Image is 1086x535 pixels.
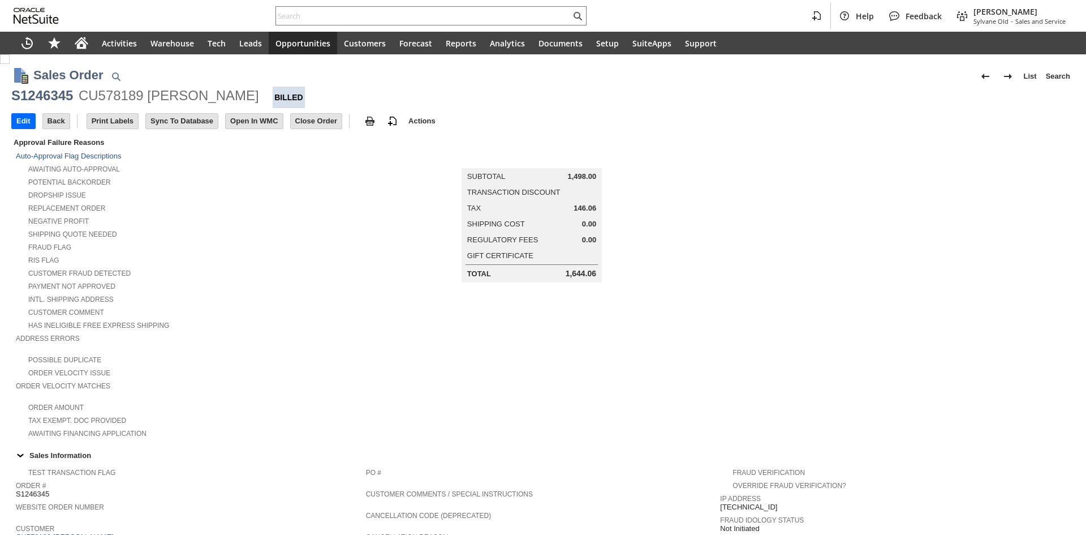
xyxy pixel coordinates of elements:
[366,469,381,477] a: PO #
[232,32,269,54] a: Leads
[678,32,723,54] a: Support
[87,114,138,129] input: Print Labels
[344,38,386,49] span: Customers
[337,32,393,54] a: Customers
[150,38,194,49] span: Warehouse
[48,36,61,50] svg: Shortcuts
[28,256,59,264] a: RIS flag
[979,70,992,83] img: Previous
[28,243,71,251] a: Fraud Flag
[28,417,126,425] a: Tax Exempt. Doc Provided
[532,32,589,54] a: Documents
[28,322,169,329] a: Has Ineligible Free Express Shipping
[366,490,533,498] a: Customer Comments / Special Instructions
[1019,67,1041,85] a: List
[11,448,1075,463] td: Sales Information
[28,404,84,412] a: Order Amount
[1011,17,1013,25] span: -
[14,8,59,24] svg: logo
[720,516,804,524] a: Fraud Idology Status
[273,87,305,108] div: Billed
[28,430,146,438] a: Awaiting Financing Application
[16,152,121,160] a: Auto-Approval Flag Descriptions
[239,38,262,49] span: Leads
[79,87,259,105] div: CU578189 [PERSON_NAME]
[28,217,89,225] a: Negative Profit
[1015,17,1066,25] span: Sales and Service
[16,482,46,490] a: Order #
[467,204,481,212] a: Tax
[95,32,144,54] a: Activities
[632,38,671,49] span: SuiteApps
[16,490,49,499] span: S1246345
[732,482,846,490] a: Override Fraud Verification?
[291,114,342,129] input: Close Order
[490,38,525,49] span: Analytics
[41,32,68,54] div: Shortcuts
[68,32,95,54] a: Home
[20,36,34,50] svg: Recent Records
[33,66,104,84] h1: Sales Order
[28,356,101,364] a: Possible Duplicate
[571,9,584,23] svg: Search
[366,512,492,520] a: Cancellation Code (deprecated)
[12,114,35,129] input: Edit
[16,335,80,343] a: Address Errors
[720,524,759,533] span: Not Initiated
[973,17,1009,25] span: Sylvane Old
[386,114,399,128] img: add-record.svg
[574,204,596,213] span: 146.06
[226,114,283,129] input: Open In WMC
[208,38,226,49] span: Tech
[28,369,110,377] a: Order Velocity Issue
[102,38,137,49] span: Activities
[16,382,110,390] a: Order Velocity Matches
[28,191,86,199] a: Dropship Issue
[582,236,596,245] span: 0.00
[393,32,439,54] a: Forecast
[275,38,330,49] span: Opportunities
[483,32,532,54] a: Analytics
[109,70,123,83] img: Quick Find
[11,448,1070,463] div: Sales Information
[566,269,597,279] span: 1,644.06
[43,114,70,129] input: Back
[720,495,761,503] a: IP Address
[973,6,1066,17] span: [PERSON_NAME]
[75,36,88,50] svg: Home
[626,32,678,54] a: SuiteApps
[28,204,105,212] a: Replacement Order
[28,283,115,290] a: Payment not approved
[28,230,117,238] a: Shipping Quote Needed
[16,503,104,511] a: Website Order Number
[446,38,476,49] span: Reports
[269,32,337,54] a: Opportunities
[28,269,131,277] a: Customer Fraud Detected
[404,117,440,125] a: Actions
[538,38,583,49] span: Documents
[28,165,120,173] a: Awaiting Auto-Approval
[589,32,626,54] a: Setup
[399,38,432,49] span: Forecast
[28,309,104,316] a: Customer Comment
[146,114,218,129] input: Sync To Database
[596,38,619,49] span: Setup
[906,11,942,22] span: Feedback
[276,9,571,23] input: Search
[1041,67,1075,85] a: Search
[467,251,533,260] a: Gift Certificate
[467,236,538,244] a: Regulatory Fees
[28,178,111,186] a: Potential Backorder
[28,296,114,303] a: Intl. Shipping Address
[1001,70,1015,83] img: Next
[720,503,777,512] span: [TECHNICAL_ID]
[568,172,597,181] span: 1,498.00
[467,220,525,228] a: Shipping Cost
[16,525,54,533] a: Customer
[685,38,717,49] span: Support
[856,11,874,22] span: Help
[467,172,505,181] a: Subtotal
[462,150,602,168] caption: Summary
[732,469,805,477] a: Fraud Verification
[14,32,41,54] a: Recent Records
